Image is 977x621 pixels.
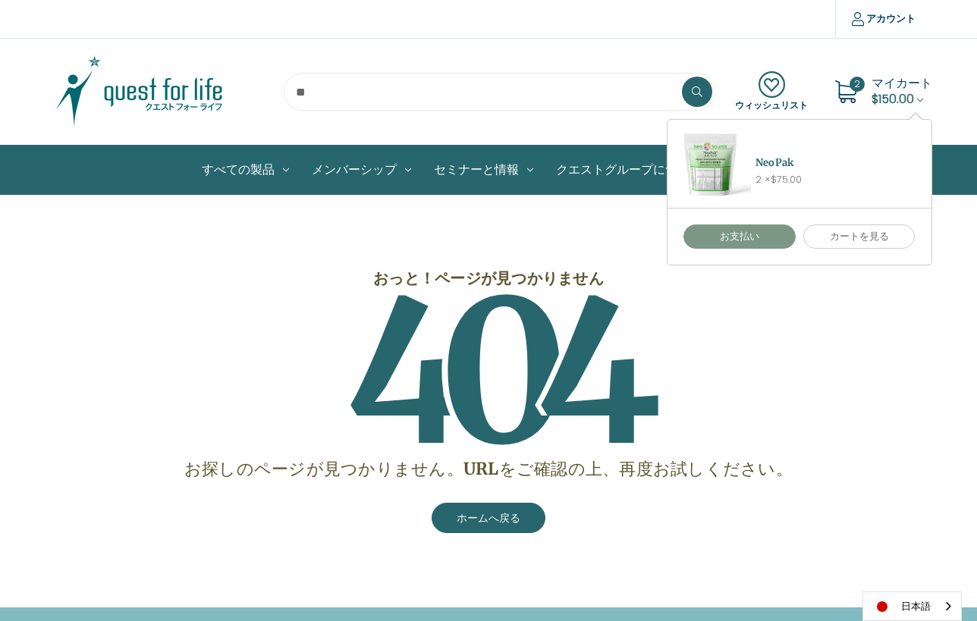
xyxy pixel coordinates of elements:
[771,172,802,187] span: $75.00
[346,249,438,497] span: 4
[432,503,545,533] a: ホームへ戻る
[862,591,962,621] div: Language
[872,74,932,108] a: Cart with 2 items
[862,591,962,621] aside: Language selected: 日本語
[683,224,796,249] a: お支払い
[300,146,423,194] a: メンバーシップ
[756,172,802,187] span: 2 ×
[96,456,881,481] h3: お探しのページが見つかりません。URLをご確認の上、再度お試しください。
[45,54,234,130] img: クエスト・グループ
[438,249,536,497] span: 0
[96,267,881,290] h4: おっと！ページが見つかりません
[756,156,794,169] a: NeoPak
[536,249,631,497] span: 4
[803,224,916,249] a: カートを見る
[672,124,751,203] img: NeoPak
[190,146,300,194] a: All Products
[863,592,961,620] a: 日本語
[423,146,545,194] a: セミナーと情報
[545,146,727,194] a: クエストグループについて
[850,77,865,92] span: 2
[872,74,932,92] span: マイカート
[735,71,808,112] a: ウィッシュリスト
[872,90,914,108] span: $150.00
